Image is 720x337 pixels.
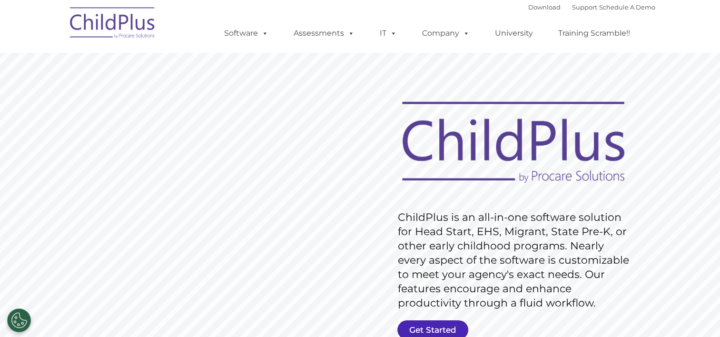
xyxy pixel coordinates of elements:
a: Company [413,24,479,43]
a: IT [370,24,406,43]
a: Support [572,3,597,11]
a: Training Scramble!! [549,24,640,43]
a: Software [215,24,278,43]
a: University [485,24,542,43]
a: Assessments [284,24,364,43]
img: ChildPlus by Procare Solutions [65,0,160,48]
button: Cookies Settings [7,308,31,332]
a: Schedule A Demo [599,3,655,11]
rs-layer: ChildPlus is an all-in-one software solution for Head Start, EHS, Migrant, State Pre-K, or other ... [398,210,634,310]
font: | [528,3,655,11]
iframe: Chat Widget [565,234,720,337]
a: Download [528,3,561,11]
